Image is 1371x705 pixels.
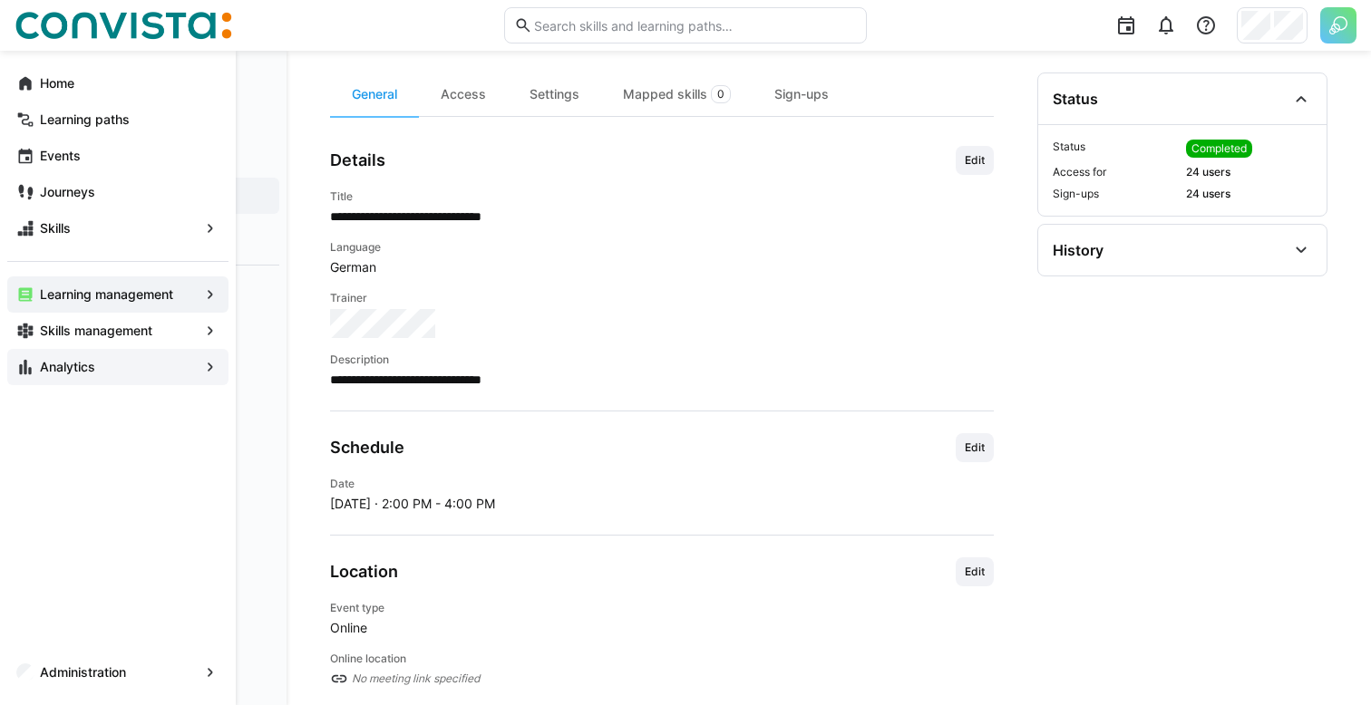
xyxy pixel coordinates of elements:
h4: Online location [330,652,994,666]
h4: Language [330,240,994,255]
span: German [330,258,994,276]
span: Sign-ups [1053,187,1179,201]
div: Status [1053,90,1098,108]
span: [DATE] · 2:00 PM - 4:00 PM [330,495,495,513]
span: Completed [1191,141,1247,156]
h3: Location [330,562,398,582]
span: 24 users [1186,165,1312,179]
input: Search skills and learning paths… [532,17,857,34]
h4: Event type [330,601,994,615]
span: 24 users [1186,187,1312,201]
h4: Title [330,189,994,204]
span: Access for [1053,165,1179,179]
h4: Trainer [330,291,994,305]
h4: Description [330,352,994,367]
h4: Date [330,477,495,491]
div: Sign-ups [753,72,851,116]
h3: Details [330,150,385,170]
span: Edit [963,153,987,168]
div: General [330,72,419,116]
div: Access [419,72,508,116]
button: Edit [956,557,994,586]
div: Mapped skills [601,72,753,116]
div: History [1053,241,1104,259]
span: 0 [717,87,724,101]
span: Status [1053,140,1179,158]
span: Edit [963,440,987,455]
button: Edit [956,146,994,175]
button: Edit [956,433,994,462]
div: Settings [508,72,601,116]
h3: Schedule [330,438,404,458]
span: No meeting link specified [352,670,994,688]
span: Online [330,619,994,637]
span: Edit [963,565,987,579]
